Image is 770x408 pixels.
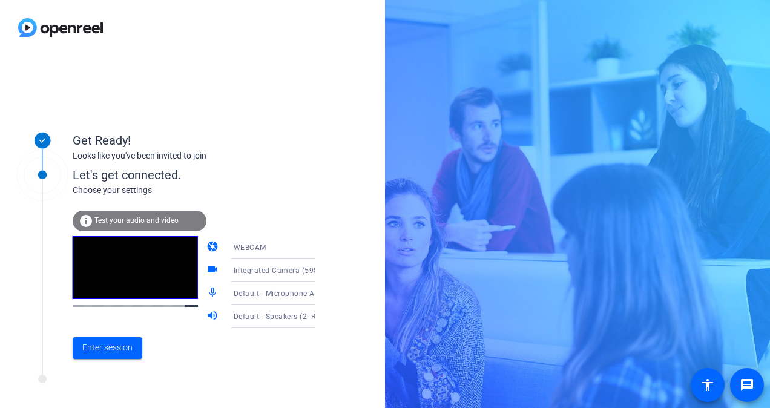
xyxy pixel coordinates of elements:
div: Choose your settings [73,184,340,197]
mat-icon: volume_up [206,309,221,324]
button: Enter session [73,337,142,359]
span: Enter session [82,341,133,354]
mat-icon: accessibility [700,378,715,392]
span: Integrated Camera (5986:118c) [234,265,346,275]
div: Looks like you've been invited to join [73,150,315,162]
span: WEBCAM [234,243,266,252]
mat-icon: camera [206,240,221,255]
mat-icon: message [740,378,754,392]
div: Get Ready! [73,131,315,150]
span: Default - Speakers (2- Realtek(R) Audio) [234,311,373,321]
span: Default - Microphone Array (2- Intel® Smart Sound Technology for Digital Microphones) [234,288,543,298]
mat-icon: mic_none [206,286,221,301]
span: Test your audio and video [94,216,179,225]
div: Let's get connected. [73,166,340,184]
mat-icon: info [79,214,93,228]
mat-icon: videocam [206,263,221,278]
